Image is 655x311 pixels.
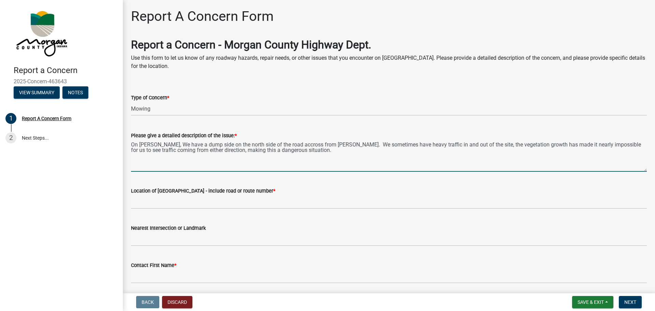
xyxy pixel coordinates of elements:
[131,263,176,268] label: Contact First Name
[131,133,237,138] label: Please give a detailed description of the issue:
[14,66,117,75] h4: Report a Concern
[62,90,88,96] wm-modal-confirm: Notes
[22,116,71,121] div: Report A Concern Form
[14,7,69,58] img: Morgan County, Indiana
[131,226,206,231] label: Nearest Intersection or Landmark
[162,296,192,308] button: Discard
[619,296,642,308] button: Next
[131,38,371,51] strong: Report a Concern - Morgan County Highway Dept.
[624,299,636,305] span: Next
[131,54,647,70] p: Use this form to let us know of any roadway hazards, repair needs, or other issues that you encou...
[572,296,613,308] button: Save & Exit
[5,113,16,124] div: 1
[578,299,604,305] span: Save & Exit
[142,299,154,305] span: Back
[5,132,16,143] div: 2
[14,86,60,99] button: View Summary
[62,86,88,99] button: Notes
[131,8,274,25] h1: Report A Concern Form
[136,296,159,308] button: Back
[14,90,60,96] wm-modal-confirm: Summary
[131,96,169,100] label: Type of Concern
[14,78,109,85] span: 2025-Concern-463643
[131,189,275,194] label: Location of [GEOGRAPHIC_DATA] - include road or route number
